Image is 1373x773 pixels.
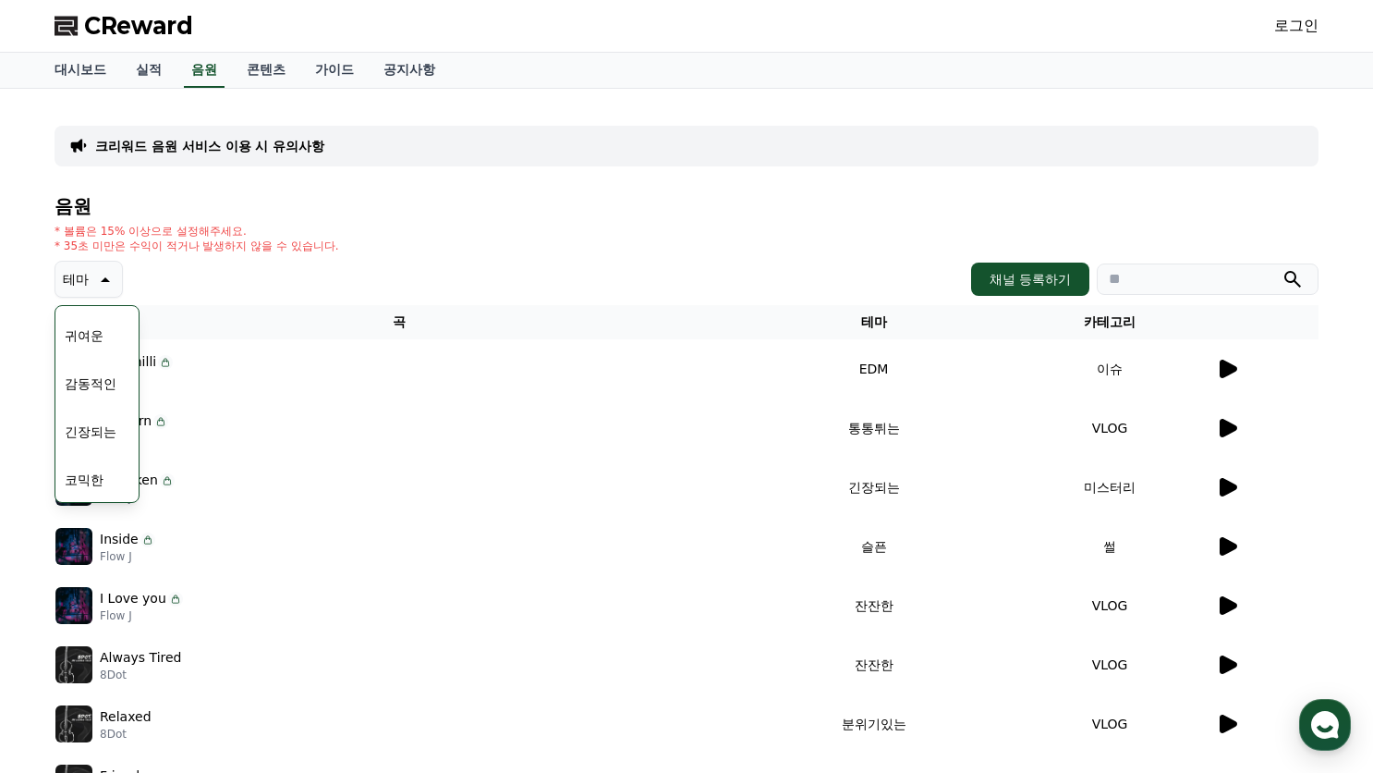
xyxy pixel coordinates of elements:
[63,266,89,292] p: 테마
[1004,305,1215,339] th: 카테고리
[100,707,152,727] p: Relaxed
[743,458,1004,517] td: 긴장되는
[6,586,122,632] a: 홈
[55,224,339,239] p: * 볼륨은 15% 이상으로 설정해주세요.
[169,615,191,630] span: 대화
[95,137,324,155] a: 크리워드 음원 서비스 이용 시 유의사항
[1004,635,1215,694] td: VLOG
[1004,694,1215,754] td: VLOG
[743,339,1004,399] td: EDM
[55,239,339,253] p: * 35초 미만은 수익이 적거나 발생하지 않을 수 있습니다.
[743,517,1004,576] td: 슬픈
[286,614,308,629] span: 설정
[55,528,92,565] img: music
[1004,576,1215,635] td: VLOG
[184,53,225,88] a: 음원
[743,635,1004,694] td: 잔잔한
[100,589,166,608] p: I Love you
[55,196,1318,216] h4: 음원
[40,53,121,88] a: 대시보드
[121,53,176,88] a: 실적
[58,614,69,629] span: 홈
[55,261,123,298] button: 테마
[100,608,183,623] p: Flow J
[57,411,124,452] button: 긴장되는
[1004,458,1215,517] td: 미스터리
[1274,15,1318,37] a: 로그인
[971,263,1089,296] button: 채널 등록하기
[1004,399,1215,458] td: VLOG
[743,399,1004,458] td: 통통튀는
[100,648,181,668] p: Always Tired
[743,305,1004,339] th: 테마
[55,646,92,683] img: music
[232,53,300,88] a: 콘텐츠
[55,11,193,41] a: CReward
[1004,339,1215,399] td: 이슈
[743,694,1004,754] td: 분위기있는
[100,727,152,742] p: 8Dot
[84,11,193,41] span: CReward
[55,706,92,742] img: music
[100,549,155,564] p: Flow J
[55,587,92,624] img: music
[100,668,181,682] p: 8Dot
[300,53,369,88] a: 가이드
[122,586,238,632] a: 대화
[57,315,111,356] button: 귀여운
[57,460,111,500] button: 코믹한
[55,305,743,339] th: 곡
[1004,517,1215,576] td: 썰
[743,576,1004,635] td: 잔잔한
[100,530,139,549] p: Inside
[369,53,450,88] a: 공지사항
[238,586,355,632] a: 설정
[57,363,124,404] button: 감동적인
